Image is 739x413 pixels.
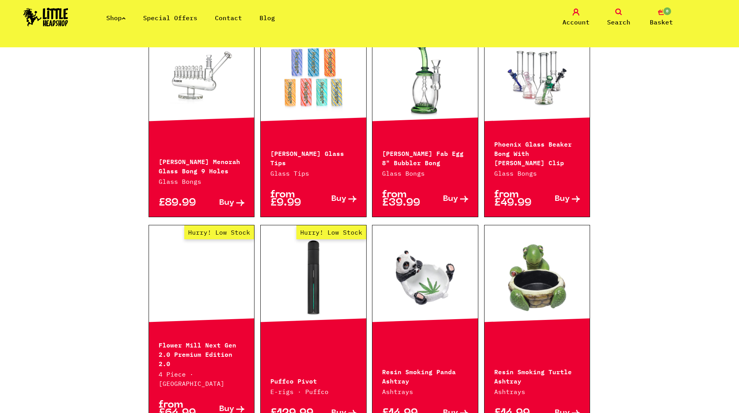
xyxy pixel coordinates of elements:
span: Basket [650,17,673,27]
p: Ashtrays [382,387,468,396]
a: Contact [215,14,242,22]
p: Resin Smoking Panda Ashtray [382,366,468,385]
a: Shop [106,14,126,22]
p: Flower Mill Next Gen 2.0 Premium Edition 2.0 [159,340,245,368]
a: Special Offers [143,14,197,22]
p: E-rigs · Puffco [270,387,357,396]
span: Search [607,17,630,27]
span: Hurry! Low Stock [296,225,366,239]
span: Account [562,17,590,27]
span: Buy [331,195,346,203]
a: Blog [260,14,275,22]
p: from £9.99 [270,191,313,207]
p: Glass Bongs [159,177,245,186]
span: Buy [555,195,570,203]
p: £89.99 [159,199,202,207]
a: 0 Basket [642,9,681,27]
p: Glass Tips [270,169,357,178]
a: Hurry! Low Stock [149,239,254,316]
p: Glass Bongs [494,169,580,178]
span: Buy [443,195,458,203]
p: Ashtrays [494,387,580,396]
a: Buy [425,191,468,207]
a: Buy [201,199,244,207]
p: [PERSON_NAME] Glass Tips [270,148,357,167]
p: [PERSON_NAME] Fab Egg 8" Bubbler Bong [382,148,468,167]
p: Resin Smoking Turtle Ashtray [494,366,580,385]
a: Buy [537,191,580,207]
p: from £39.99 [382,191,425,207]
p: Phoenix Glass Beaker Bong With [PERSON_NAME] Clip [494,139,580,167]
p: [PERSON_NAME] Menorah Glass Bong 9 Holes [159,156,245,175]
a: Hurry! Low Stock [149,38,254,116]
span: Buy [219,199,234,207]
span: 0 [663,7,672,16]
img: Little Head Shop Logo [23,8,68,26]
span: Hurry! Low Stock [184,225,254,239]
a: Buy [313,191,357,207]
a: Search [599,9,638,27]
a: Hurry! Low Stock [261,239,366,316]
p: from £49.99 [494,191,537,207]
p: Puffco Pivot [270,376,357,385]
p: 4 Piece · [GEOGRAPHIC_DATA] [159,370,245,388]
p: Glass Bongs [382,169,468,178]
